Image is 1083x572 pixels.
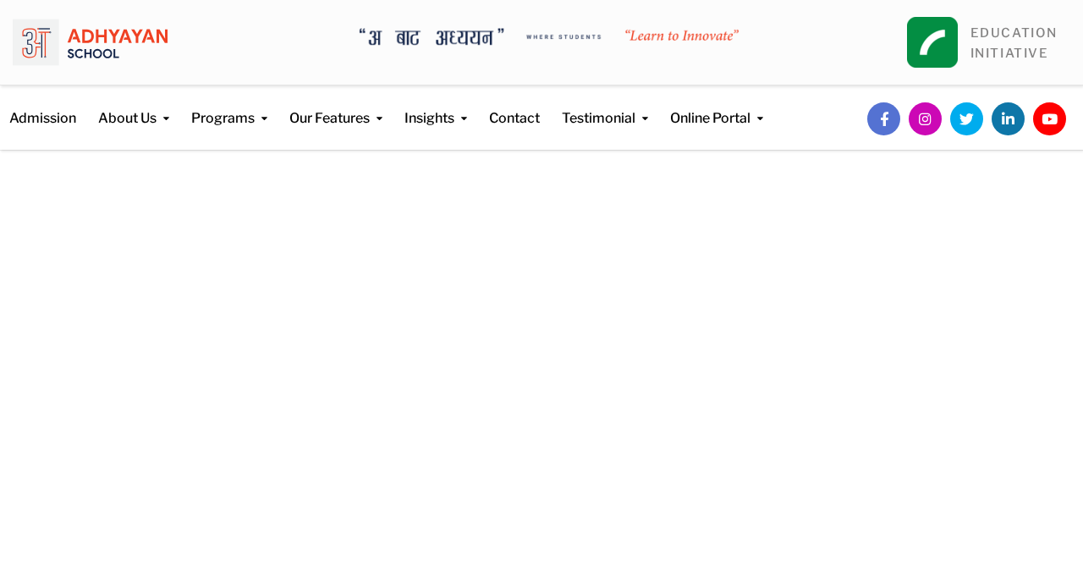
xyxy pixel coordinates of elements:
img: square_leapfrog [907,17,958,68]
a: Testimonial [562,85,648,129]
a: Contact [489,85,540,129]
a: Our Features [289,85,382,129]
a: Admission [9,85,76,129]
a: Online Portal [670,85,763,129]
a: Insights [404,85,467,129]
a: EDUCATIONINITIATIVE [970,25,1058,61]
a: Programs [191,85,267,129]
a: About Us [98,85,169,129]
img: logo [13,13,168,72]
img: A Bata Adhyayan where students learn to Innovate [360,28,739,46]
